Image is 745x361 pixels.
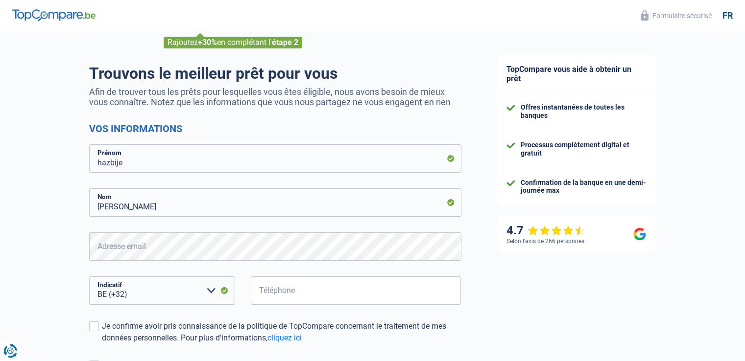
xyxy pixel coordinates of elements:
div: TopCompare vous aide à obtenir un prêt [497,55,656,93]
div: Processus complètement digital et gratuit [521,141,646,158]
div: Rajoutez en complétant l' [164,37,302,48]
input: 401020304 [251,276,461,305]
img: TopCompare Logo [12,9,96,21]
span: étape 2 [272,38,298,47]
h1: Trouvons le meilleur prêt pour vous [89,64,461,83]
button: Formulaire sécurisé [635,7,718,23]
div: Offres instantanées de toutes les banques [521,103,646,120]
div: Confirmation de la banque en une demi-journée max [521,179,646,195]
div: 4.7 [506,224,585,238]
div: fr [722,10,733,21]
span: +30% [198,38,217,47]
div: Selon l’avis de 266 personnes [506,238,584,245]
a: cliquez ici [267,333,302,342]
p: Afin de trouver tous les prêts pour lesquelles vous êtes éligible, nous avons besoin de mieux vou... [89,87,461,107]
h2: Vos informations [89,123,461,135]
div: Je confirme avoir pris connaissance de la politique de TopCompare concernant le traitement de mes... [102,320,461,344]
